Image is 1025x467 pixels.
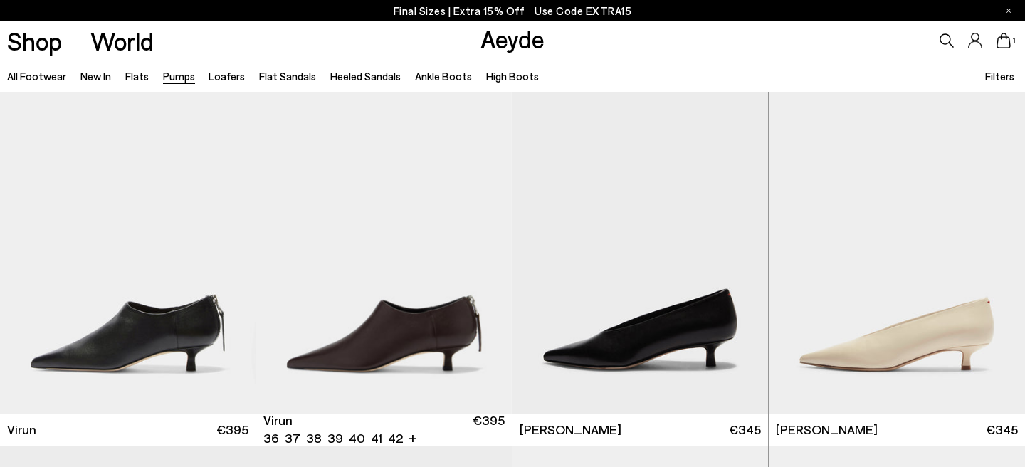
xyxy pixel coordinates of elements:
[985,70,1014,83] span: Filters
[371,429,382,447] li: 41
[216,421,248,439] span: €395
[388,429,403,447] li: 42
[209,70,245,83] a: Loafers
[263,429,279,447] li: 36
[330,70,401,83] a: Heeled Sandals
[259,70,316,83] a: Flat Sandals
[263,429,399,447] ul: variant
[512,92,768,413] img: Clara Pointed-Toe Pumps
[997,33,1011,48] a: 1
[7,70,66,83] a: All Footwear
[769,92,1025,413] img: Clara Pointed-Toe Pumps
[729,421,761,439] span: €345
[263,411,293,429] span: Virun
[256,414,512,446] a: Virun 36 37 38 39 40 41 42 + €395
[256,92,512,413] a: Next slide Previous slide
[90,28,154,53] a: World
[512,414,768,446] a: [PERSON_NAME] €345
[415,70,472,83] a: Ankle Boots
[473,411,505,447] span: €395
[520,421,621,439] span: [PERSON_NAME]
[1011,37,1018,45] span: 1
[306,429,322,447] li: 38
[394,2,632,20] p: Final Sizes | Extra 15% Off
[769,414,1025,446] a: [PERSON_NAME] €345
[486,70,539,83] a: High Boots
[776,421,878,439] span: [PERSON_NAME]
[125,70,149,83] a: Flats
[7,421,36,439] span: Virun
[480,23,545,53] a: Aeyde
[409,428,416,447] li: +
[349,429,365,447] li: 40
[285,429,300,447] li: 37
[256,92,512,413] img: Virun Pointed Sock Boots
[986,421,1018,439] span: €345
[80,70,111,83] a: New In
[163,70,195,83] a: Pumps
[327,429,343,447] li: 39
[256,92,512,413] div: 1 / 6
[535,4,631,17] span: Navigate to /collections/ss25-final-sizes
[7,28,62,53] a: Shop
